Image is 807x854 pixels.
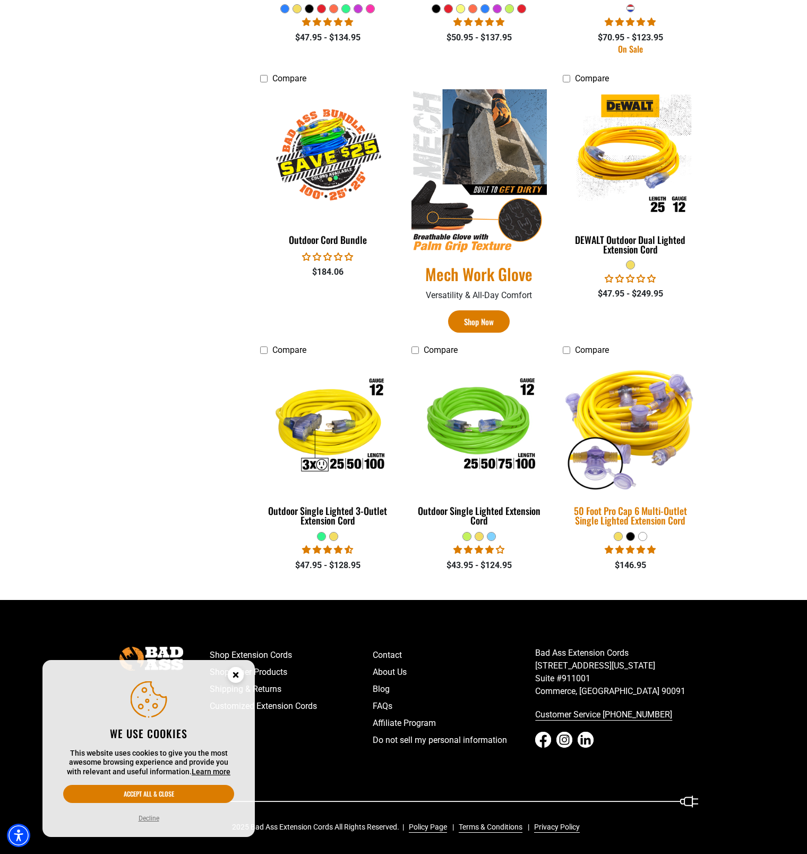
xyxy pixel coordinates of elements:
div: On Sale [563,45,698,53]
div: $70.95 - $123.95 [563,31,698,44]
span: Compare [575,73,609,83]
a: Policy Page [405,822,447,833]
a: call 833-674-1699 [535,706,698,723]
div: $43.95 - $124.95 [411,559,547,572]
div: DEWALT Outdoor Dual Lighted Extension Cord [563,235,698,254]
div: Outdoor Single Lighted 3-Outlet Extension Cord [260,506,396,525]
img: Outdoor Cord Bundle [261,94,395,216]
a: Affiliate Program [373,715,536,732]
img: Outdoor Single Lighted Extension Cord [412,366,546,488]
div: $146.95 [563,559,698,572]
a: DEWALT Outdoor Dual Lighted Extension Cord DEWALT Outdoor Dual Lighted Extension Cord [563,89,698,260]
div: 2025 Bad Ass Extension Cords All Rights Reserved. [232,822,587,833]
a: LinkedIn - open in a new tab [578,732,594,748]
a: Do not sell my personal information [373,732,536,749]
span: 4.00 stars [453,545,504,555]
button: Accept all & close [63,785,234,803]
a: Privacy Policy [530,822,580,833]
div: $47.95 - $249.95 [563,288,698,300]
p: Bad Ass Extension Cords [STREET_ADDRESS][US_STATE] Suite #911001 Commerce, [GEOGRAPHIC_DATA] 90091 [535,647,698,698]
img: Mech Work Glove [411,89,547,253]
img: Bad Ass Extension Cords [119,647,183,671]
a: Terms & Conditions [454,822,522,833]
span: Compare [424,345,458,355]
button: Decline [135,813,162,824]
a: yellow 50 Foot Pro Cap 6 Multi-Outlet Single Lighted Extension Cord [563,360,698,531]
aside: Cookie Consent [42,660,255,838]
span: 5.00 stars [605,17,656,27]
button: Close this option [217,660,255,693]
span: Compare [272,345,306,355]
a: Outdoor Single Lighted 3-Outlet Extension Cord Outdoor Single Lighted 3-Outlet Extension Cord [260,360,396,531]
a: Shop Other Products [210,664,373,681]
img: Outdoor Single Lighted 3-Outlet Extension Cord [261,366,395,488]
div: Outdoor Single Lighted Extension Cord [411,506,547,525]
div: Outdoor Cord Bundle [260,235,396,244]
h2: We use cookies [63,726,234,740]
a: About Us [373,664,536,681]
span: 0.00 stars [302,252,353,262]
span: 4.80 stars [453,17,504,27]
a: Blog [373,681,536,698]
span: 4.80 stars [605,545,656,555]
a: Outdoor Cord Bundle Outdoor Cord Bundle [260,89,396,251]
p: Versatility & All-Day Comfort [411,289,547,302]
a: This website uses cookies to give you the most awesome browsing experience and provide you with r... [192,767,230,776]
a: Customized Extension Cords [210,698,373,715]
a: Shipping & Returns [210,681,373,698]
span: 0.00 stars [605,274,656,284]
span: 4.81 stars [302,17,353,27]
p: This website uses cookies to give you the most awesome browsing experience and provide you with r... [63,749,234,777]
span: 4.64 stars [302,545,353,555]
a: Shop Extension Cords [210,647,373,664]
a: Shop Now [448,310,510,333]
a: Facebook - open in a new tab [535,732,551,748]
span: Compare [575,345,609,355]
a: Instagram - open in a new tab [556,732,572,748]
a: Contact [373,647,536,664]
div: $50.95 - $137.95 [411,31,547,44]
span: Compare [272,73,306,83]
div: $47.95 - $128.95 [260,559,396,572]
a: Mech Work Glove [411,264,547,285]
a: FAQs [373,698,536,715]
img: yellow [556,359,705,495]
img: DEWALT Outdoor Dual Lighted Extension Cord [563,94,697,216]
div: 50 Foot Pro Cap 6 Multi-Outlet Single Lighted Extension Cord [563,506,698,525]
div: Accessibility Menu [7,824,30,847]
div: $184.06 [260,266,396,278]
div: $47.95 - $134.95 [260,31,396,44]
a: Outdoor Single Lighted Extension Cord Outdoor Single Lighted Extension Cord [411,360,547,531]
